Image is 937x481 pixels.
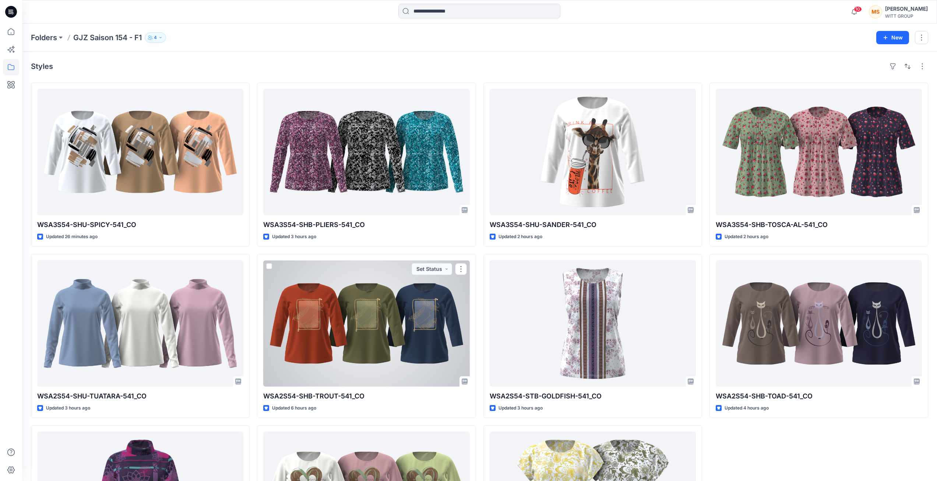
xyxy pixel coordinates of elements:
[263,220,469,230] p: WSA3S54-SHB-PLIERS-541_CO
[37,260,243,387] a: WSA2S54-SHU-TUATARA-541_CO
[46,404,90,412] p: Updated 3 hours ago
[885,4,928,13] div: [PERSON_NAME]
[46,233,98,241] p: Updated 26 minutes ago
[272,404,316,412] p: Updated 6 hours ago
[31,62,53,71] h4: Styles
[490,89,696,215] a: WSA3S54-SHU-SANDER-541_CO
[869,5,882,18] div: MS
[716,89,922,215] a: WSA3S54-SHB-TOSCA-AL-541_CO
[725,404,769,412] p: Updated 4 hours ago
[725,233,768,241] p: Updated 2 hours ago
[490,220,696,230] p: WSA3S54-SHU-SANDER-541_CO
[263,89,469,215] a: WSA3S54-SHB-PLIERS-541_CO
[73,32,142,43] p: GJZ Saison 154 - F1
[272,233,316,241] p: Updated 3 hours ago
[31,32,57,43] a: Folders
[716,260,922,387] a: WSA2S54-SHB-TOAD-541_CO
[876,31,909,44] button: New
[499,404,543,412] p: Updated 3 hours ago
[490,391,696,401] p: WSA2S54-STB-GOLDFISH-541_CO
[145,32,166,43] button: 4
[716,220,922,230] p: WSA3S54-SHB-TOSCA-AL-541_CO
[263,391,469,401] p: WSA2S54-SHB-TROUT-541_CO
[885,13,928,19] div: WITT GROUP
[499,233,542,241] p: Updated 2 hours ago
[716,391,922,401] p: WSA2S54-SHB-TOAD-541_CO
[854,6,862,12] span: 10
[263,260,469,387] a: WSA2S54-SHB-TROUT-541_CO
[37,220,243,230] p: WSA3S54-SHU-SPICY-541_CO
[490,260,696,387] a: WSA2S54-STB-GOLDFISH-541_CO
[154,34,157,42] p: 4
[37,391,243,401] p: WSA2S54-SHU-TUATARA-541_CO
[37,89,243,215] a: WSA3S54-SHU-SPICY-541_CO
